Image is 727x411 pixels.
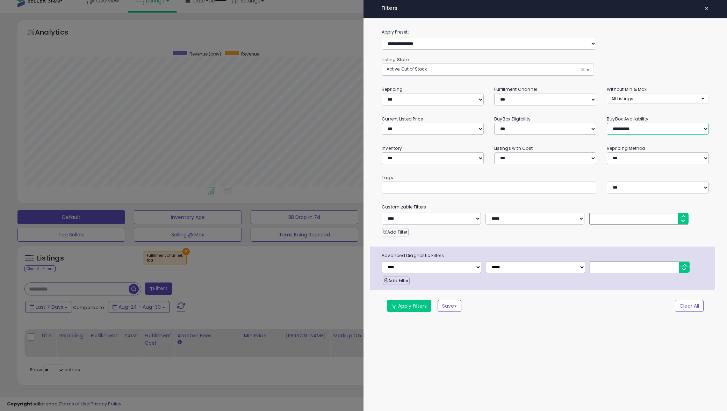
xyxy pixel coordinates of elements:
small: Repricing Method [607,145,646,151]
small: BuyBox Eligibility [494,116,531,122]
span: Active, Out of Stock [387,66,427,72]
small: Listings with Cost [494,145,533,151]
small: Current Listed Price [382,116,423,122]
span: All Listings [611,96,633,102]
button: All Listings [607,94,709,104]
small: Fulfillment Channel [494,86,537,92]
small: Repricing [382,86,403,92]
button: Clear All [675,300,704,312]
button: Add Filter [383,277,410,285]
small: Customizable Filters [376,203,714,211]
label: Apply Preset: [376,28,714,36]
small: Tags [376,174,714,182]
small: Inventory [382,145,402,151]
button: Save [438,300,461,312]
small: Without Min & Max [607,86,647,92]
button: × [701,3,712,13]
span: × [704,3,709,13]
small: Listing State [382,57,409,63]
small: BuyBox Availability [607,116,648,122]
button: Add Filter [382,228,409,236]
span: Advanced Diagnostic Filters [376,252,715,259]
span: × [581,66,585,73]
h4: Filters [382,5,709,11]
button: Apply Filters [387,300,431,312]
button: Active, Out of Stock × [382,64,594,75]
